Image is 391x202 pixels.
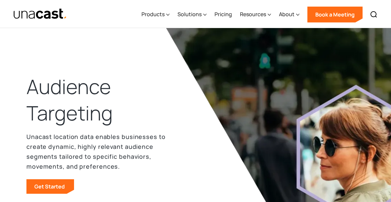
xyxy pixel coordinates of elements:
div: Resources [240,10,266,18]
div: About [279,1,299,28]
img: Unacast text logo [13,8,67,20]
p: Unacast location data enables businesses to create dynamic, highly relevant audience segments tai... [26,132,169,171]
a: Pricing [215,1,232,28]
a: Get Started [26,179,74,194]
div: Solutions [177,10,202,18]
div: Products [141,10,165,18]
a: Book a Meeting [307,7,363,22]
img: Search icon [370,11,378,18]
h1: Audience Targeting [26,74,169,126]
div: Products [141,1,170,28]
div: Solutions [177,1,207,28]
div: About [279,10,294,18]
a: home [13,8,67,20]
div: Resources [240,1,271,28]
